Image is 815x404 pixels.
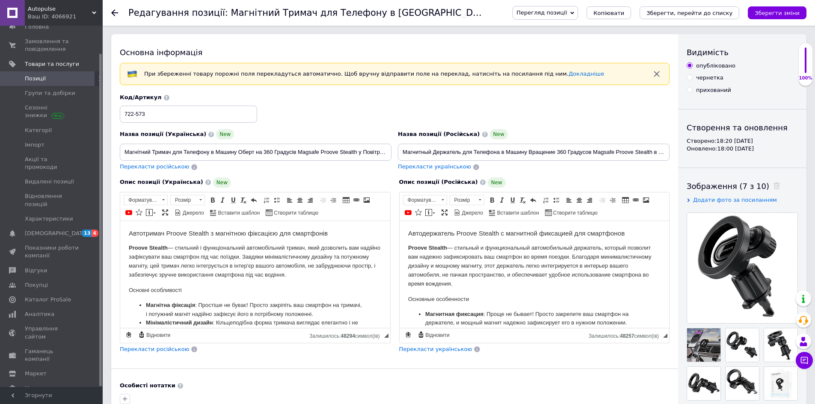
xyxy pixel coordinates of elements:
a: Вставити шаблон [488,208,540,217]
a: Вставити/видалити маркований список [272,195,282,205]
span: Відновлення позицій [25,192,79,208]
a: Вставити шаблон [209,208,261,217]
a: Вставити/Редагувати посилання (Ctrl+L) [352,195,361,205]
a: Докладніше [569,71,604,77]
div: Оновлено: 18:00 [DATE] [687,145,798,153]
a: Збільшити відступ [608,195,617,205]
a: Повернути (Ctrl+Z) [528,195,538,205]
img: :flag-ua: [127,69,137,79]
a: Додати відео з YouTube [124,208,133,217]
a: Максимізувати [440,208,449,217]
span: Опис позиції (Українська) [120,179,203,185]
button: Чат з покупцем [796,352,813,369]
span: Гаманець компанії [25,348,79,363]
input: Наприклад, H&M жіноча сукня зелена 38 розмір вечірня максі з блискітками [398,144,670,161]
span: Управління сайтом [25,325,79,340]
a: По правому краю [305,195,315,205]
span: Назва позиції (Українська) [120,131,206,137]
span: New [216,129,234,139]
a: По лівому краю [285,195,294,205]
h3: Автотримач Proove Stealth з магнітною фіксацією для смартфонів [9,9,261,16]
div: Основна інформація [120,47,670,58]
span: Головна [25,23,49,31]
a: Жирний (Ctrl+B) [208,195,217,205]
a: Максимізувати [160,208,170,217]
a: По правому краю [585,195,594,205]
span: Вставити шаблон [217,209,260,217]
div: 100% Якість заповнення [798,43,813,86]
a: По центру [575,195,584,205]
li: : Кільцеподібна форма тримача виглядає елегантно і не займе багато місця в салоні, що дозволяє зб... [26,97,244,115]
span: Копіювати [593,10,624,16]
a: Збільшити відступ [329,195,338,205]
button: Копіювати [587,6,631,19]
span: Створити таблицю [552,209,598,217]
i: Зберегти, перейти до списку [646,10,732,16]
div: Кiлькiсть символiв [589,331,663,339]
span: Перекласти українською [398,163,471,170]
span: New [213,177,231,188]
a: Відновити [137,330,172,339]
b: Особисті нотатки [120,382,175,389]
div: Створено: 18:20 [DATE] [687,137,798,145]
a: По центру [295,195,305,205]
div: опубліковано [696,62,735,70]
span: 48257 [620,333,634,339]
a: Зображення [362,195,371,205]
a: Зображення [641,195,651,205]
span: Форматування [403,195,439,205]
span: Створити таблицю [273,209,318,217]
a: Вставити/видалити нумерований список [262,195,271,205]
a: Вставити іконку [414,208,423,217]
span: Потягніть для зміни розмірів [384,333,388,338]
span: Перекласти російською [120,163,189,170]
a: Таблиця [341,195,351,205]
strong: Мінімалістичний дизайн [26,98,93,105]
span: Сезонні знижки [25,104,79,119]
div: Зображення (7 з 10) [687,181,798,192]
h4: Основные особенности [9,75,261,82]
a: Вставити повідомлення [424,208,436,217]
strong: Proove Stealth [9,24,47,30]
button: Зберегти зміни [748,6,806,19]
a: Таблиця [621,195,630,205]
span: Відновити [424,332,450,339]
span: Джерело [461,209,483,217]
span: Категорії [25,127,52,134]
li: : Кольцеваровая форма держателя выглядит элегантно и не займет много места в салоне, что позволяе... [26,106,244,133]
a: Зменшити відступ [598,195,607,205]
span: Додати фото за посиланням [693,197,777,203]
span: Перегляд позиції [516,9,567,16]
iframe: Редактор, 3D8819A8-FBF9-481B-90B4-82A905531497 [120,221,390,328]
a: Джерело [173,208,205,217]
body: Редактор, AD9F245B-AFDA-4698-8F00-7A971A6DDDBB [9,9,261,338]
a: Розмір [450,195,484,205]
strong: Магнітна фіксація [26,81,75,87]
span: 13 [82,230,92,237]
span: Показники роботи компанії [25,244,79,260]
a: Зменшити відступ [318,195,328,205]
a: Вставити/видалити нумерований список [541,195,551,205]
h4: Основні особливості [9,66,261,73]
span: Autopulse [28,5,92,13]
span: Перекласти російською [120,346,189,352]
span: Відновити [145,332,170,339]
a: Створити таблицю [544,208,599,217]
body: Редактор, 3D8819A8-FBF9-481B-90B4-82A905531497 [9,9,261,302]
span: [DEMOGRAPHIC_DATA] [25,230,88,237]
span: Групи та добірки [25,89,75,97]
a: По лівому краю [564,195,574,205]
span: Акції та промокоди [25,156,79,171]
a: Вставити/Редагувати посилання (Ctrl+L) [631,195,640,205]
span: 48294 [341,333,355,339]
button: Зберегти, перейти до списку [640,6,739,19]
span: Товари та послуги [25,60,79,68]
strong: Магнитная фиксация [26,90,84,96]
a: Повернути (Ctrl+Z) [249,195,258,205]
span: Назва позиції (Російська) [398,131,480,137]
div: Ваш ID: 4066921 [28,13,103,21]
p: — стильний і функціональний автомобільний тримач, який дозволить вам надійно зафіксувати ваш смар... [9,23,261,58]
h3: Автодержатель Proove Stealth с магнитной фиксацией для смартфонов [9,9,261,16]
span: Позиції [25,75,46,83]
